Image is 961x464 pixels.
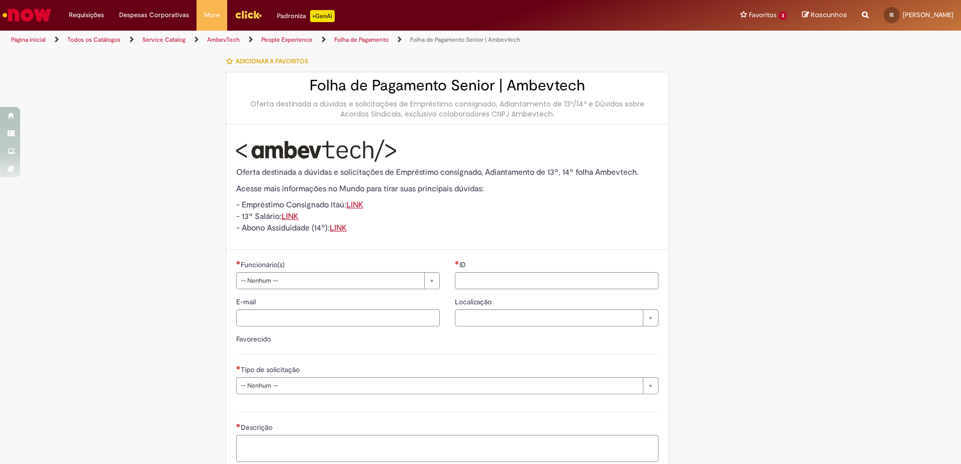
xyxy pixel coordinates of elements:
button: Adicionar a Favoritos [226,51,314,72]
span: 3 [779,12,787,20]
span: [PERSON_NAME] [903,11,953,19]
span: Necessários [455,261,459,265]
span: - 13º Salário: [236,211,299,221]
span: -- Nenhum -- [241,273,419,289]
span: Favoritos [749,10,777,20]
span: Descrição [241,423,274,432]
span: Requisições [69,10,104,20]
a: Página inicial [11,36,46,44]
textarea: Descrição [236,435,658,462]
span: E-mail [236,297,258,306]
span: More [204,10,220,20]
a: Folha de Pagamento Senior | Ambevtech [410,36,520,44]
span: Oferta destinada a dúvidas e solicitações de Empréstimo consignado, Adiantamento de 13º, 14º folh... [236,167,639,177]
a: Folha de Pagamento [334,36,389,44]
span: Necessários [236,423,241,427]
a: AmbevTech [207,36,240,44]
h2: Folha de Pagamento Senior | Ambevtech [236,77,658,94]
span: Rascunhos [811,10,847,20]
div: Oferta destinada a dúvidas e solicitações de Empréstimo consignado, Adiantamento de 13º/14º e Dúv... [236,99,658,119]
a: Todos os Catálogos [67,36,121,44]
a: Service Catalog [142,36,185,44]
a: People Experience [261,36,313,44]
a: Rascunhos [802,11,847,20]
span: Localização [455,297,494,306]
a: LINK [346,200,363,210]
span: Acesse mais informações no Mundo para tirar suas principais dúvidas: [236,184,484,194]
input: E-mail [236,309,440,326]
a: LINK [281,211,299,221]
a: Limpar campo Localização [455,309,658,326]
span: IS [890,12,894,18]
span: Necessários [236,261,241,265]
p: +GenAi [310,10,335,22]
span: -- Nenhum -- [241,378,638,394]
span: - Abono Assiduidade (14º): [236,223,347,233]
a: LINK [330,223,347,233]
span: ID [459,260,468,269]
span: Necessários [236,366,241,370]
span: Funcionário(s) [241,260,286,269]
input: ID [455,272,658,289]
img: click_logo_yellow_360x200.png [235,7,262,22]
div: Padroniza [277,10,335,22]
span: - Empréstimo Consignado Itaú: [236,200,363,210]
ul: Trilhas de página [8,31,633,49]
span: Adicionar a Favoritos [236,57,308,65]
span: Tipo de solicitação [241,365,302,374]
label: Favorecido [236,334,271,343]
span: Despesas Corporativas [119,10,189,20]
img: ServiceNow [1,5,53,25]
